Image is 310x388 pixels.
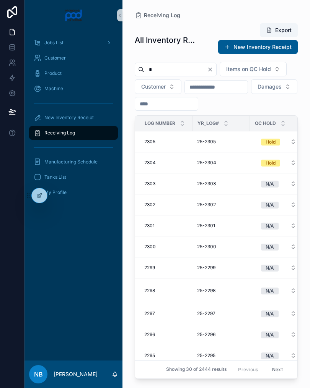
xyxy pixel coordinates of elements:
[255,307,302,320] button: Select Button
[255,135,302,149] button: Select Button
[255,239,303,254] a: Select Button
[29,126,118,140] a: Receiving Log
[144,160,188,166] a: 2304
[266,181,274,188] div: N/A
[29,66,118,80] a: Product
[29,51,118,65] a: Customer
[197,352,215,359] span: 25-2295
[255,327,303,342] a: Select Button
[266,244,274,251] div: N/A
[255,219,302,233] button: Select Button
[144,331,155,338] span: 2296
[197,244,245,250] a: 25-2300
[141,83,166,91] span: Customer
[197,331,245,338] a: 25-2296
[144,11,180,19] span: Receiving Log
[197,202,245,208] a: 25-2302
[197,288,215,294] span: 25-2298
[255,177,302,191] button: Select Button
[144,352,188,359] a: 2295
[267,364,288,375] button: Next
[251,79,297,94] button: Select Button
[255,348,303,363] a: Select Button
[135,79,181,94] button: Select Button
[255,198,302,212] button: Select Button
[197,223,245,229] a: 25-2301
[144,181,188,187] a: 2303
[144,223,188,229] a: 2301
[255,284,302,297] button: Select Button
[255,218,303,233] a: Select Button
[197,310,245,317] a: 25-2297
[260,23,298,37] button: Export
[197,288,245,294] a: 25-2298
[258,83,282,91] span: Damages
[266,352,274,359] div: N/A
[44,40,64,46] span: Jobs List
[144,265,155,271] span: 2299
[255,306,303,321] a: Select Button
[34,370,43,379] span: NB
[44,174,66,180] span: Tanks List
[255,134,303,149] a: Select Button
[197,181,216,187] span: 25-2303
[197,265,245,271] a: 25-2299
[255,283,303,298] a: Select Button
[29,186,118,199] a: My Profile
[135,35,197,45] h1: All Inventory Receipts
[44,130,75,136] span: Receiving Log
[266,310,274,317] div: N/A
[44,55,66,61] span: Customer
[29,82,118,95] a: Machine
[24,31,122,209] div: scrollable content
[207,66,216,73] button: Clear
[220,62,287,76] button: Select Button
[218,40,298,54] a: New Inventory Receipt
[44,159,98,165] span: Manufacturing Schedule
[144,265,188,271] a: 2299
[197,310,215,317] span: 25-2297
[144,202,155,208] span: 2302
[266,265,274,272] div: N/A
[144,310,188,317] a: 2297
[197,139,245,145] a: 25-2305
[266,202,274,209] div: N/A
[226,65,271,73] span: Items on QC Hold
[144,181,155,187] span: 2303
[266,139,276,145] div: Hold
[144,139,188,145] a: 2305
[144,160,156,166] span: 2304
[29,36,118,50] a: Jobs List
[144,288,188,294] a: 2298
[255,240,302,254] button: Select Button
[197,352,245,359] a: 25-2295
[255,260,303,275] a: Select Button
[29,111,118,124] a: New Inventory Receipt
[166,367,227,373] span: Showing 30 of 2444 results
[255,261,302,275] button: Select Button
[197,160,216,166] span: 25-2304
[197,223,215,229] span: 25-2301
[29,155,118,169] a: Manufacturing Schedule
[144,331,188,338] a: 2296
[144,139,155,145] span: 2305
[54,370,98,378] p: [PERSON_NAME]
[144,352,155,359] span: 2295
[44,189,67,196] span: My Profile
[44,86,63,92] span: Machine
[65,9,83,21] img: App logo
[144,244,156,250] span: 2300
[144,310,155,317] span: 2297
[266,223,274,230] div: N/A
[255,120,276,126] span: QC Hold
[266,288,274,294] div: N/A
[29,170,118,184] a: Tanks List
[266,160,276,167] div: Hold
[144,202,188,208] a: 2302
[44,115,94,121] span: New Inventory Receipt
[255,349,302,362] button: Select Button
[144,223,155,229] span: 2301
[144,288,155,294] span: 2298
[197,331,215,338] span: 25-2296
[197,244,216,250] span: 25-2300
